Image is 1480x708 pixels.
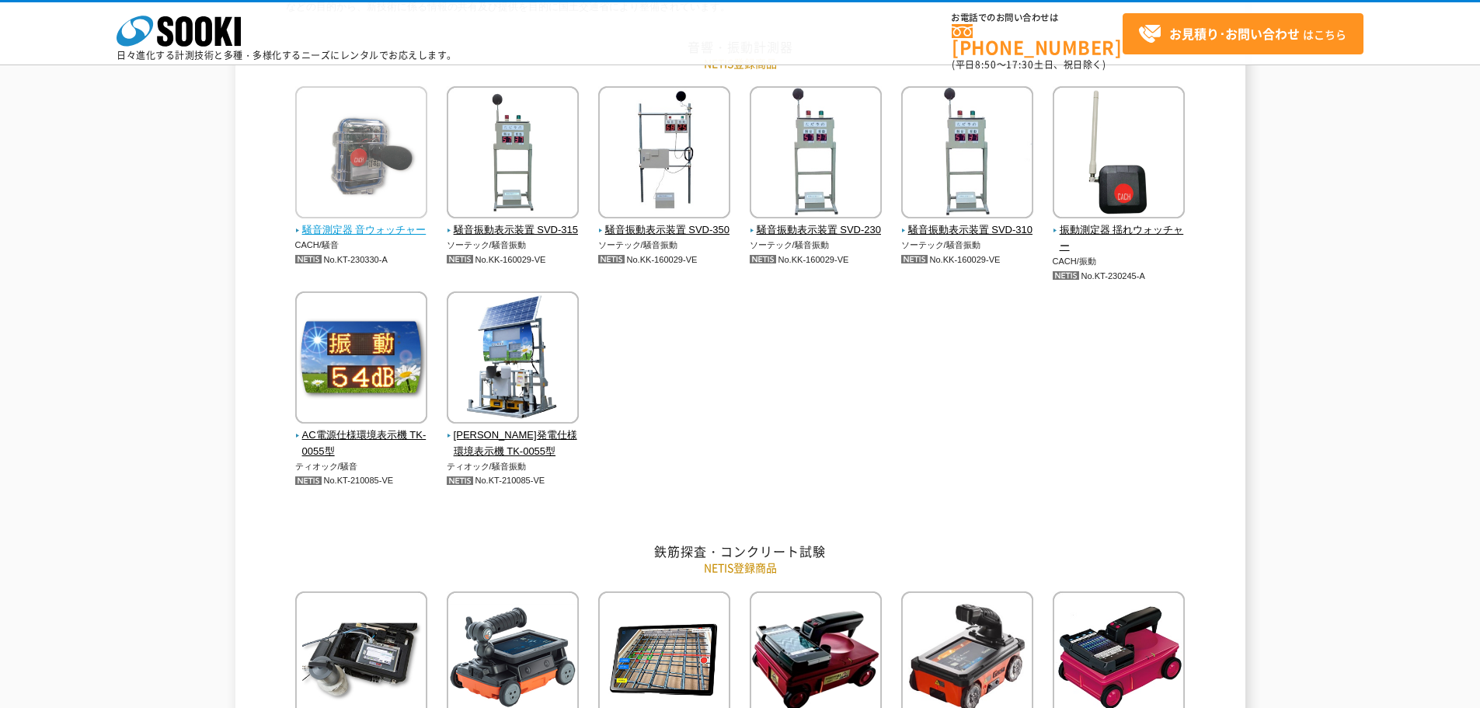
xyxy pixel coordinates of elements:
[447,291,579,427] img: 太陽光発電仕様環境表示機 TK-0055型
[598,222,731,239] span: 騒音振動表示装置 SVD-350
[952,13,1123,23] span: お電話でのお問い合わせは
[1053,222,1186,255] span: 振動測定器 揺れウォッチャー
[952,58,1106,71] span: (平日 ～ 土日、祝日除く)
[1123,13,1363,54] a: お見積り･お問い合わせはこちら
[952,24,1123,56] a: [PHONE_NUMBER]
[750,239,883,252] p: ソーテック/騒音振動
[1053,208,1186,255] a: 振動測定器 揺れウォッチャー
[447,222,580,239] span: 騒音振動表示装置 SVD-315
[447,427,580,460] span: [PERSON_NAME]発電仕様環境表示機 TK-0055型
[1053,268,1186,284] p: No.KT-230245-A
[750,86,882,222] img: 騒音振動表示装置 SVD-230
[1169,24,1300,43] strong: お見積り･お問い合わせ
[901,86,1033,222] img: 騒音振動表示装置 SVD-310
[117,51,457,60] p: 日々進化する計測技術と多種・多様化するニーズにレンタルでお応えします。
[295,252,428,268] p: No.KT-230330-A
[901,222,1034,239] span: 騒音振動表示装置 SVD-310
[447,460,580,473] p: ティオック/騒音振動
[295,473,428,489] p: No.KT-210085-VE
[295,460,428,473] p: ティオック/騒音
[750,252,883,268] p: No.KK-160029-VE
[750,208,883,239] a: 騒音振動表示装置 SVD-230
[295,86,427,222] img: 騒音測定器 音ウォッチャー
[901,239,1034,252] p: ソーテック/騒音振動
[295,239,428,252] p: CACH/騒音
[750,222,883,239] span: 騒音振動表示装置 SVD-230
[286,560,1195,576] p: NETIS登録商品
[1053,255,1186,268] p: CACH/振動
[447,208,580,239] a: 騒音振動表示装置 SVD-315
[295,413,428,460] a: AC電源仕様環境表示機 TK-0055型
[901,252,1034,268] p: No.KK-160029-VE
[1053,86,1185,222] img: 振動測定器 揺れウォッチャー
[901,208,1034,239] a: 騒音振動表示装置 SVD-310
[975,58,997,71] span: 8:50
[447,86,579,222] img: 騒音振動表示装置 SVD-315
[447,473,580,489] p: No.KT-210085-VE
[1138,23,1346,46] span: はこちら
[286,543,1195,560] h2: 鉄筋探査・コンクリート試験
[598,252,731,268] p: No.KK-160029-VE
[598,239,731,252] p: ソーテック/騒音振動
[295,222,428,239] span: 騒音測定器 音ウォッチャー
[295,208,428,239] a: 騒音測定器 音ウォッチャー
[598,86,730,222] img: 騒音振動表示装置 SVD-350
[447,239,580,252] p: ソーテック/騒音振動
[295,427,428,460] span: AC電源仕様環境表示機 TK-0055型
[295,291,427,427] img: AC電源仕様環境表示機 TK-0055型
[447,252,580,268] p: No.KK-160029-VE
[447,413,580,460] a: [PERSON_NAME]発電仕様環境表示機 TK-0055型
[1006,58,1034,71] span: 17:30
[598,208,731,239] a: 騒音振動表示装置 SVD-350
